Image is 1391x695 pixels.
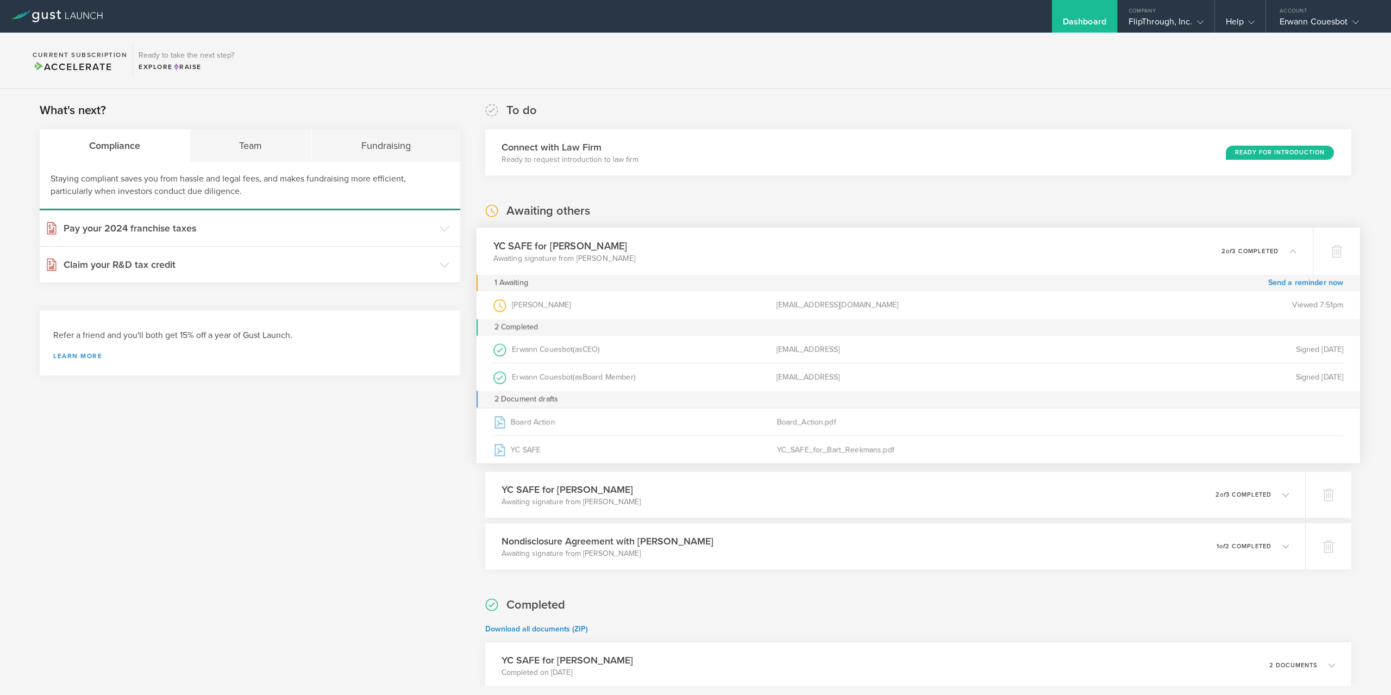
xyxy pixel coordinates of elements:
div: YC_SAFE_for_Bart_Reekmans.pdf [776,436,1060,463]
p: 1 2 completed [1217,543,1271,549]
div: Viewed 7:51pm [1060,291,1344,319]
p: Awaiting signature from [PERSON_NAME] [502,497,641,508]
span: (as [573,372,582,381]
h3: Refer a friend and you'll both get 15% off a year of Gust Launch. [53,329,447,342]
div: Team [190,129,312,162]
h3: Ready to take the next step? [139,52,234,59]
div: Help [1226,16,1255,33]
span: (as [573,345,582,354]
em: of [1226,247,1232,254]
span: Board Member [582,372,634,381]
h2: Completed [506,597,565,613]
div: 2 Document drafts [477,391,1360,408]
p: 2 documents [1269,662,1318,668]
a: Download all documents (ZIP) [485,624,588,634]
span: ) [598,345,599,354]
div: Erwann Couesbot [493,336,777,363]
div: Connect with Law FirmReady to request introduction to law firmReady for Introduction [485,129,1351,176]
div: FlipThrough, Inc. [1129,16,1204,33]
div: Signed [DATE] [1060,336,1344,363]
div: [EMAIL_ADDRESS][DOMAIN_NAME] [776,291,1060,319]
a: Send a reminder now [1268,274,1344,291]
div: Compliance [40,129,190,162]
div: 2 Completed [477,319,1360,336]
div: Board Action [493,408,777,435]
span: ) [634,372,635,381]
em: of [1219,543,1225,550]
div: Ready to take the next step?ExploreRaise [133,43,240,77]
div: 1 Awaiting [494,274,528,291]
div: Fundraising [312,129,460,162]
h2: To do [506,103,537,118]
span: CEO [582,345,598,354]
p: Awaiting signature from [PERSON_NAME] [493,253,635,264]
h3: YC SAFE for [PERSON_NAME] [502,653,633,667]
div: [EMAIL_ADDRESS] [776,336,1060,363]
p: 2 3 completed [1215,492,1271,498]
h2: Awaiting others [506,203,590,219]
h3: Nondisclosure Agreement with [PERSON_NAME] [502,534,713,548]
div: [EMAIL_ADDRESS] [776,364,1060,391]
p: 2 3 completed [1221,248,1279,254]
div: Erwann Couesbot [1280,16,1372,33]
h3: YC SAFE for [PERSON_NAME] [493,239,635,253]
p: Awaiting signature from [PERSON_NAME] [502,548,713,559]
h2: Current Subscription [33,52,127,58]
h2: What's next? [40,103,106,118]
div: Signed [DATE] [1060,364,1344,391]
div: Board_Action.pdf [776,408,1060,435]
h3: Pay your 2024 franchise taxes [64,221,434,235]
em: of [1220,491,1226,498]
div: Dashboard [1063,16,1106,33]
p: Completed on [DATE] [502,667,633,678]
div: Staying compliant saves you from hassle and legal fees, and makes fundraising more efficient, par... [40,162,460,210]
h3: Claim your R&D tax credit [64,258,434,272]
a: Learn more [53,353,447,359]
span: Raise [173,63,202,71]
span: Accelerate [33,61,112,73]
div: Explore [139,62,234,72]
h3: Connect with Law Firm [502,140,638,154]
p: Ready to request introduction to law firm [502,154,638,165]
div: [PERSON_NAME] [493,291,777,319]
div: Erwann Couesbot [493,364,777,391]
div: YC SAFE [493,436,777,463]
h3: YC SAFE for [PERSON_NAME] [502,483,641,497]
div: Ready for Introduction [1226,146,1334,160]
